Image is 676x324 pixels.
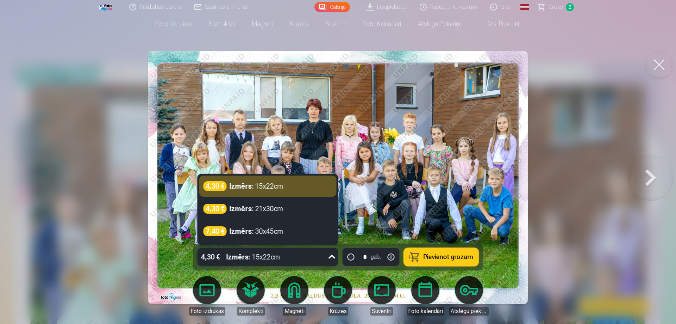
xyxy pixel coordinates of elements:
[314,2,350,12] a: Galerija
[370,307,393,316] div: Suvenīri
[469,14,529,34] a: Visi produkti
[354,14,409,34] a: Foto kalendāri
[282,14,317,34] a: Krūzes
[147,14,200,34] a: Foto izdrukas
[317,14,354,34] a: Suvenīri
[371,253,381,261] div: gab.
[404,248,479,266] button: Pievienot grozam
[198,248,224,266] div: 4,30 €
[237,307,265,316] div: Komplekti
[424,254,473,260] span: Pievienot grozam
[230,226,283,236] div: 30x45cm
[230,204,254,214] strong: Izmērs :
[226,248,280,266] div: 15x22cm
[98,3,113,11] img: /fa1
[231,276,270,316] a: Komplekti
[189,307,225,316] div: Foto izdrukas
[230,204,283,214] div: 21x30cm
[407,307,444,316] div: Foto kalendāri
[204,181,227,191] div: 4,30 €
[187,276,227,316] a: Foto izdrukas
[230,181,283,191] div: 15x22cm
[200,14,244,34] a: Komplekti
[362,276,401,316] a: Suvenīri
[226,252,251,262] strong: Izmērs :
[409,14,469,34] a: Atslēgu piekariņi
[204,204,227,214] div: 4,30 €
[204,226,227,236] div: 7,40 €
[230,181,254,191] strong: Izmērs :
[328,307,348,316] div: Krūzes
[566,3,574,11] span: 2
[230,226,254,236] strong: Izmērs :
[449,276,489,316] a: Atslēgu piekariņi
[283,307,306,316] div: Magnēti
[244,14,282,34] a: Magnēti
[549,3,563,11] span: Grozs
[406,276,445,316] a: Foto kalendāri
[449,307,489,316] div: Atslēgu piekariņi
[275,276,314,316] a: Magnēti
[318,276,358,316] a: Krūzes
